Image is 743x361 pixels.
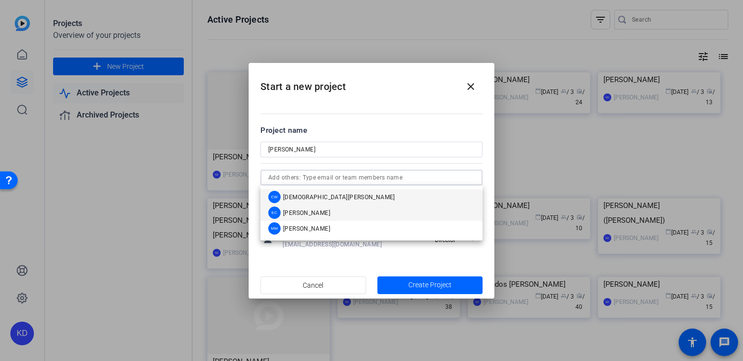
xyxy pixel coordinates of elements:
span: [PERSON_NAME] [283,225,330,233]
span: [DEMOGRAPHIC_DATA][PERSON_NAME] [283,193,395,201]
span: Cancel [303,276,323,295]
input: Add others: Type email or team members name [268,172,475,183]
span: Create Project [408,280,452,290]
div: CW [268,191,281,203]
button: Director [431,231,483,248]
div: MM [268,222,281,235]
div: EC [268,207,281,219]
button: Cancel [260,276,366,294]
span: [PERSON_NAME] [283,209,330,217]
span: [EMAIL_ADDRESS][DOMAIN_NAME] [283,241,382,248]
input: Enter Project Name [268,144,475,155]
h2: Start a new project [249,63,494,103]
span: Director [435,237,456,243]
div: Project name [260,125,483,136]
mat-icon: close [465,81,477,92]
button: Create Project [377,276,483,294]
